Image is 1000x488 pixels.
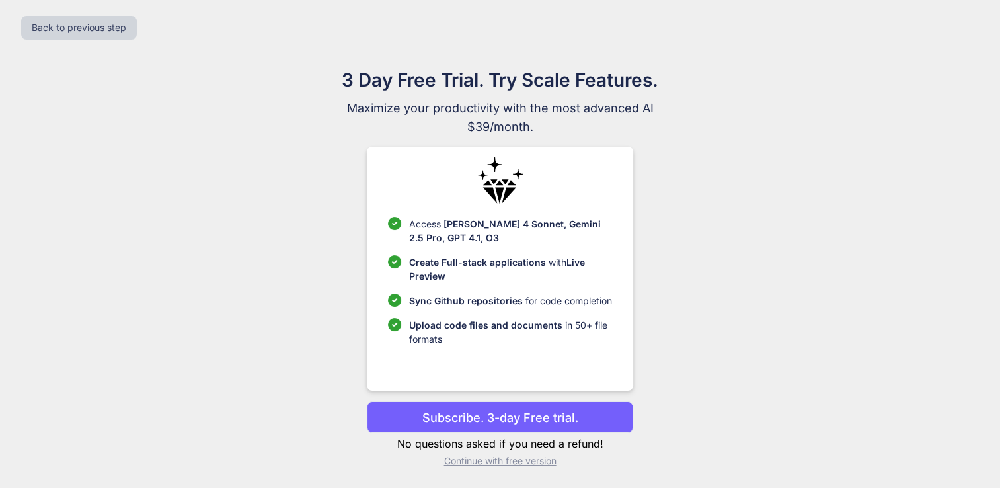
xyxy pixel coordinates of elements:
button: Subscribe. 3-day Free trial. [367,401,633,433]
p: Subscribe. 3-day Free trial. [422,409,578,427]
h1: 3 Day Free Trial. Try Scale Features. [278,66,722,94]
img: checklist [388,255,401,268]
span: $39/month. [278,118,722,136]
p: Continue with free version [367,454,633,468]
img: checklist [388,217,401,230]
span: Maximize your productivity with the most advanced AI [278,99,722,118]
span: Sync Github repositories [409,295,523,306]
span: Upload code files and documents [409,319,562,331]
button: Back to previous step [21,16,137,40]
p: No questions asked if you need a refund! [367,436,633,452]
span: [PERSON_NAME] 4 Sonnet, Gemini 2.5 Pro, GPT 4.1, O3 [409,218,601,243]
p: with [409,255,612,283]
p: for code completion [409,294,612,307]
p: in 50+ file formats [409,318,612,346]
p: Access [409,217,612,245]
img: checklist [388,294,401,307]
span: Create Full-stack applications [409,257,549,268]
img: checklist [388,318,401,331]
